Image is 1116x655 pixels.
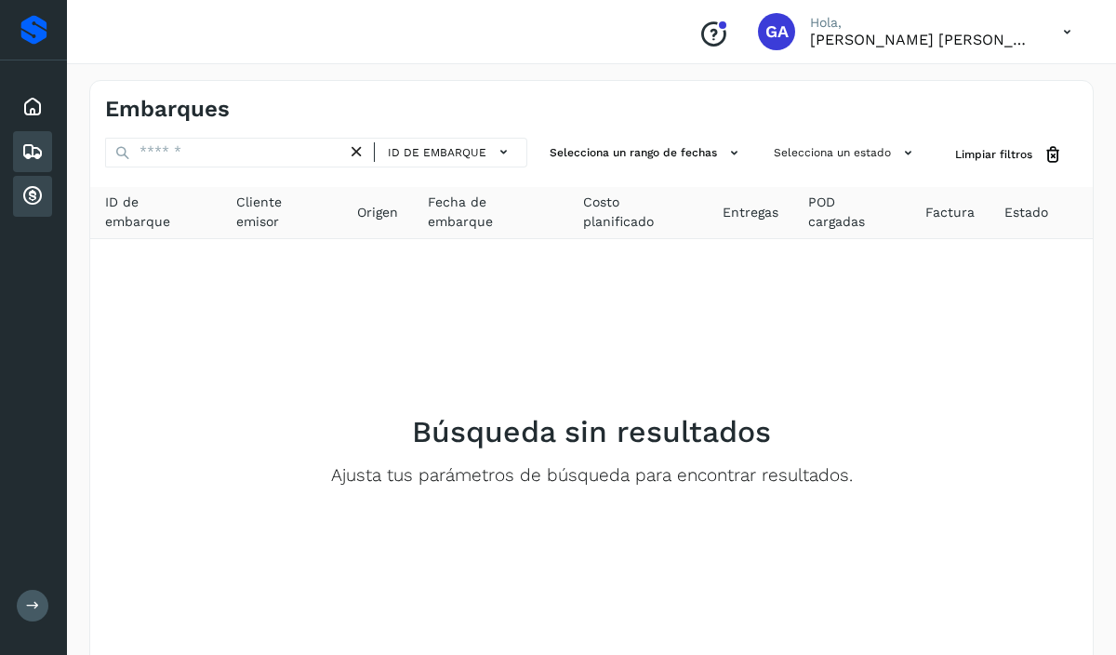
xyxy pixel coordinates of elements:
[428,193,553,232] span: Fecha de embarque
[940,138,1078,172] button: Limpiar filtros
[13,87,52,127] div: Inicio
[357,203,398,222] span: Origen
[925,203,975,222] span: Factura
[412,414,771,449] h2: Búsqueda sin resultados
[388,144,486,161] span: ID de embarque
[542,138,751,168] button: Selecciona un rango de fechas
[723,203,778,222] span: Entregas
[331,465,853,487] p: Ajusta tus parámetros de búsqueda para encontrar resultados.
[105,193,206,232] span: ID de embarque
[105,96,230,123] h4: Embarques
[810,15,1033,31] p: Hola,
[382,139,519,166] button: ID de embarque
[766,138,925,168] button: Selecciona un estado
[955,146,1032,163] span: Limpiar filtros
[1004,203,1048,222] span: Estado
[808,193,896,232] span: POD cargadas
[13,176,52,217] div: Cuentas por cobrar
[13,131,52,172] div: Embarques
[236,193,327,232] span: Cliente emisor
[583,193,693,232] span: Costo planificado
[810,31,1033,48] p: GUILLERMO ALBERTO RODRIGUEZ REGALADO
